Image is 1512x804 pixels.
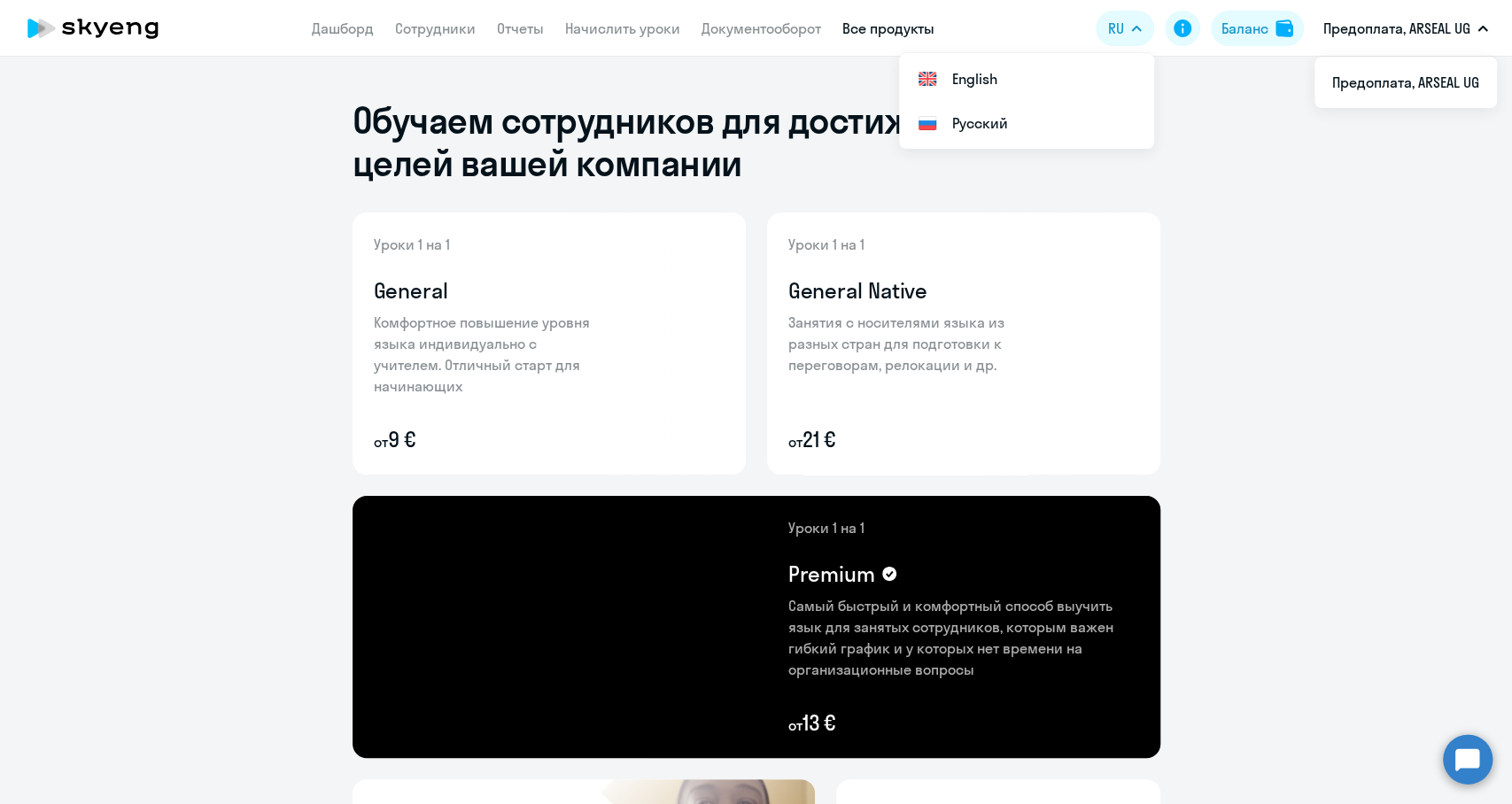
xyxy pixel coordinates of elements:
a: Дашборд [312,19,374,37]
img: Русский [917,112,938,134]
span: RU [1108,18,1124,39]
p: Комфортное повышение уровня языка индивидуально с учителем. Отличный старт для начинающих [374,312,604,397]
p: 13 € [788,708,1139,737]
h4: Premium [788,560,875,588]
a: Сотрудники [395,19,476,37]
small: от [788,716,803,734]
img: premium-content-bg.png [542,496,1160,758]
ul: RU [1314,57,1497,108]
p: Предоплата, ARSEAL UG [1323,18,1470,39]
a: Начислить уроки [565,19,680,37]
small: от [788,433,803,451]
h1: Обучаем сотрудников для достижения бизнес-целей вашей компании [353,99,1160,184]
p: Уроки 1 на 1 [788,234,1019,255]
p: Уроки 1 на 1 [374,234,604,255]
a: Отчеты [497,19,544,37]
p: 21 € [788,425,1019,453]
h4: General [374,276,448,305]
small: от [374,433,388,451]
button: RU [1096,11,1154,46]
div: Баланс [1221,18,1268,39]
img: general-content-bg.png [353,213,619,475]
h4: General Native [788,276,928,305]
img: English [917,68,938,89]
img: general-native-content-bg.png [767,213,1046,475]
p: Занятия с носителями языка из разных стран для подготовки к переговорам, релокации и др. [788,312,1019,375]
ul: RU [899,53,1154,149]
p: Самый быстрый и комфортный способ выучить язык для занятых сотрудников, которым важен гибкий граф... [788,595,1139,680]
button: Балансbalance [1211,11,1304,46]
p: Уроки 1 на 1 [788,517,1139,538]
p: 9 € [374,425,604,453]
a: Все продукты [842,19,934,37]
button: Предоплата, ARSEAL UG [1314,7,1497,50]
img: balance [1276,19,1293,37]
a: Документооборот [702,19,821,37]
